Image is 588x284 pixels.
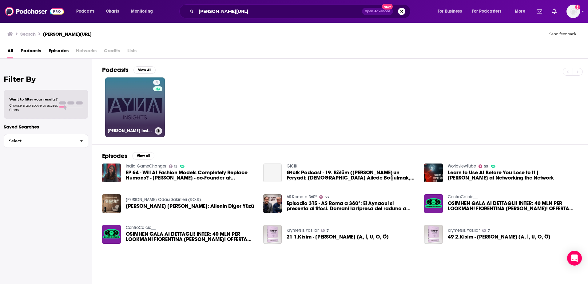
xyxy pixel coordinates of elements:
[287,170,417,180] span: Gıcık Podcast - 19. Bölüm ([PERSON_NAME]'un Feryadı: [DEMOGRAPHIC_DATA] Ailede Boğulmak, "İki Çiz...
[263,194,282,213] img: Episodio 315 - AS Roma a 360°: El Aynaoui si presenta ai tifosi. Domani la ripresa del raduno a T...
[9,103,58,112] span: Choose a tab above to access filters.
[382,4,393,10] span: New
[21,46,41,58] a: Podcasts
[126,197,201,202] a: Seans Odası Sakinleri (S.O.S.)
[4,134,88,148] button: Select
[433,6,470,16] button: open menu
[169,164,178,168] a: 15
[126,231,256,242] a: OSIMHEN GALA AI DETTAGLI! INTER: 40 MLN PER LOOKMAN! FIORENTINA SU KESSIE! OFFERTA MILAN ESTUPINI...
[4,139,75,143] span: Select
[4,124,88,130] p: Saved Searches
[325,196,329,199] span: 33
[515,7,525,16] span: More
[263,164,282,182] a: Gıcık Podcast - 19. Bölüm (Portnoy'un Feryadı: Yahudi Ailede Boğulmak, "İki Çizgi" Filmi, Çocuk B...
[174,165,177,168] span: 15
[321,229,329,232] a: 7
[484,165,488,168] span: 59
[365,10,390,13] span: Open Advanced
[287,164,297,169] a: GICIK
[468,6,511,16] button: open menu
[362,8,393,15] button: Open AdvancedNew
[327,229,329,232] span: 7
[287,234,389,239] span: 21 1.Kısım - [PERSON_NAME] (A, İ, U, O, Ö)
[156,80,158,86] span: 4
[133,66,156,74] button: View All
[43,31,92,37] h3: [PERSON_NAME][URL]
[102,66,156,74] a: PodcastsView All
[547,31,578,37] button: Send feedback
[126,164,166,169] a: India GameChanger
[102,66,129,74] h2: Podcasts
[126,225,156,230] a: ControCalcio__
[488,229,490,232] span: 7
[102,6,123,16] a: Charts
[287,170,417,180] a: Gıcık Podcast - 19. Bölüm (Portnoy'un Feryadı: Yahudi Ailede Boğulmak, "İki Çizgi" Filmi, Çocuk B...
[472,7,502,16] span: For Podcasters
[126,203,254,209] a: Kırık Ayna: Ailenin Diğer Yüzü
[131,7,153,16] span: Monitoring
[424,194,443,213] img: OSIMHEN GALA AI DETTAGLI! INTER: 40 MLN PER LOOKMAN! FIORENTINA SU KESSIE! OFFERTA MILAN ESTUPINI...
[448,234,550,239] span: 49 2.Kısım - [PERSON_NAME] (A, İ, U, O, Ö)
[575,5,580,10] svg: Add a profile image
[448,201,578,211] a: OSIMHEN GALA AI DETTAGLI! INTER: 40 MLN PER LOOKMAN! FIORENTINA SU KESSIE! OFFERTA MILAN ESTUPINI...
[424,225,443,244] img: 49 2.Kısım - Ayn (A, İ, U, O, Ö)
[4,75,88,84] h2: Filter By
[106,7,119,16] span: Charts
[448,201,578,211] span: OSIMHEN GALA AI DETTAGLI! INTER: 40 MLN PER LOOKMAN! FIORENTINA [PERSON_NAME]! OFFERTA [PERSON_NA...
[185,4,416,18] div: Search podcasts, credits, & more...
[102,152,127,160] h2: Episodes
[9,97,58,101] span: Want to filter your results?
[448,170,578,180] a: Learn to Use AI Before You Lose to It | Aynaz Anni Cyrus at Networking the Network
[126,170,256,180] span: EP 64 - Will AI Fashion Models Completely Replace Humans? - [PERSON_NAME] - co-Founder at [PERSON...
[7,46,13,58] a: All
[108,128,152,133] h3: [PERSON_NAME] Insights
[76,46,97,58] span: Networks
[196,6,362,16] input: Search podcasts, credits, & more...
[482,229,490,232] a: 7
[287,234,389,239] a: 21 1.Kısım - Ayn (A, İ, U, O, Ö)
[438,7,462,16] span: For Business
[534,6,545,17] a: Show notifications dropdown
[126,231,256,242] span: OSIMHEN GALA AI DETTAGLI! INTER: 40 MLN PER LOOKMAN! FIORENTINA [PERSON_NAME]! OFFERTA [PERSON_NA...
[102,164,121,182] a: EP 64 - Will AI Fashion Models Completely Replace Humans? - Aastha Rajpal - co-Founder at Ayna
[20,31,36,37] h3: Search
[126,170,256,180] a: EP 64 - Will AI Fashion Models Completely Replace Humans? - Aastha Rajpal - co-Founder at Ayna
[566,5,580,18] span: Logged in as Padilla_3
[49,46,69,58] a: Episodes
[448,164,476,169] a: WorldviewTube
[127,46,137,58] span: Lists
[153,80,160,85] a: 4
[287,194,317,199] a: AS Roma a 360°
[511,6,533,16] button: open menu
[448,194,478,199] a: ControCalcio__
[567,251,582,266] div: Open Intercom Messenger
[105,77,165,137] a: 4[PERSON_NAME] Insights
[448,170,578,180] span: Learn to Use AI Before You Lose to It | [PERSON_NAME] at Networking the Network
[448,234,550,239] a: 49 2.Kısım - Ayn (A, İ, U, O, Ö)
[102,225,121,244] img: OSIMHEN GALA AI DETTAGLI! INTER: 40 MLN PER LOOKMAN! FIORENTINA SU KESSIE! OFFERTA MILAN ESTUPINI...
[127,6,161,16] button: open menu
[319,195,329,199] a: 33
[102,152,154,160] a: EpisodesView All
[132,152,154,160] button: View All
[287,201,417,211] a: Episodio 315 - AS Roma a 360°: El Aynaoui si presenta ai tifosi. Domani la ripresa del raduno a T...
[5,6,64,17] img: Podchaser - Follow, Share and Rate Podcasts
[263,225,282,244] img: 21 1.Kısım - Ayn (A, İ, U, O, Ö)
[126,203,254,209] span: [PERSON_NAME] [PERSON_NAME]: Ailenin Diğer Yüzü
[566,5,580,18] img: User Profile
[104,46,120,58] span: Credits
[102,194,121,213] img: Kırık Ayna: Ailenin Diğer Yüzü
[566,5,580,18] button: Show profile menu
[76,7,94,16] span: Podcasts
